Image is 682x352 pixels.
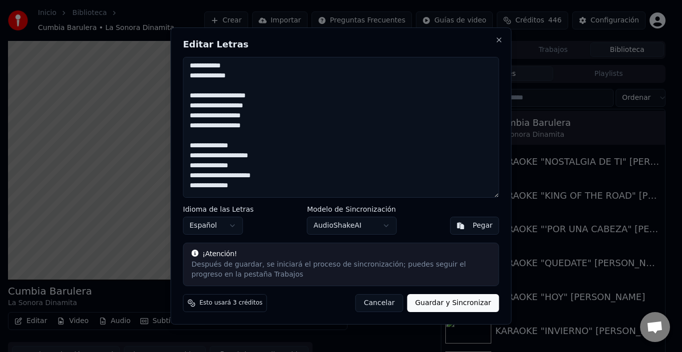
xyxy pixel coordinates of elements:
[355,294,403,312] button: Cancelar
[192,260,491,280] div: Después de guardar, se iniciará el proceso de sincronización; puedes seguir el progreso en la pes...
[450,217,499,235] button: Pegar
[407,294,499,312] button: Guardar y Sincronizar
[183,206,254,213] label: Idioma de las Letras
[192,249,491,259] div: ¡Atención!
[473,221,493,231] div: Pegar
[200,299,263,307] span: Esto usará 3 créditos
[307,206,397,213] label: Modelo de Sincronización
[183,40,499,49] h2: Editar Letras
